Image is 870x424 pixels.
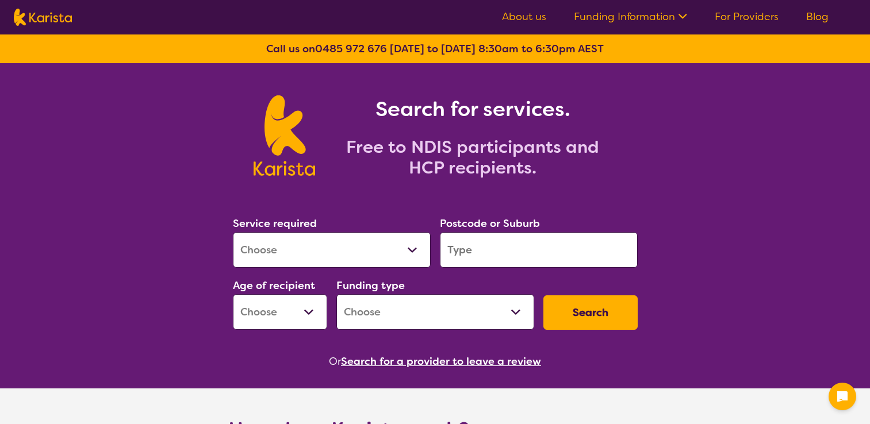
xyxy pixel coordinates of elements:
[336,279,405,292] label: Funding type
[715,10,779,24] a: For Providers
[233,279,315,292] label: Age of recipient
[329,353,341,370] span: Or
[502,10,546,24] a: About us
[329,95,616,123] h1: Search for services.
[266,42,604,56] b: Call us on [DATE] to [DATE] 8:30am to 6:30pm AEST
[315,42,387,56] a: 0485 972 676
[233,217,317,230] label: Service required
[341,353,541,370] button: Search for a provider to leave a review
[543,295,638,330] button: Search
[14,9,72,26] img: Karista logo
[329,137,616,178] h2: Free to NDIS participants and HCP recipients.
[440,217,540,230] label: Postcode or Suburb
[574,10,687,24] a: Funding Information
[254,95,315,176] img: Karista logo
[440,232,638,268] input: Type
[806,10,829,24] a: Blog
